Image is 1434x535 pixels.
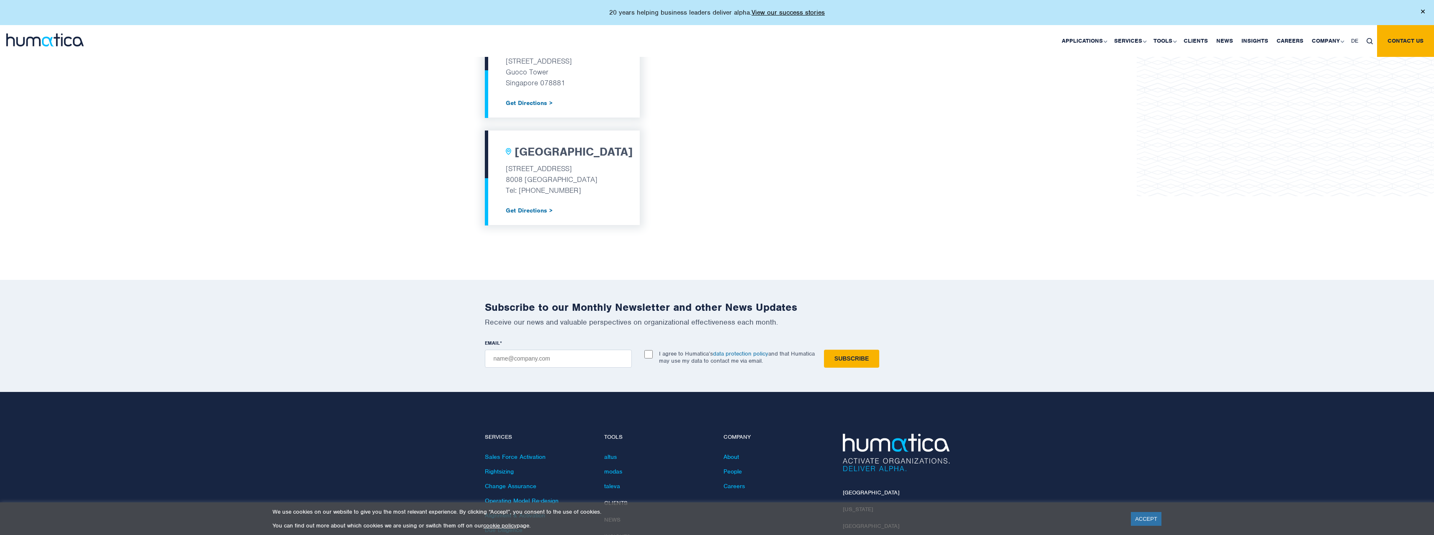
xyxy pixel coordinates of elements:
[506,56,619,67] p: [STREET_ADDRESS]
[1131,512,1161,526] a: ACCEPT
[1308,25,1347,57] a: Company
[485,453,546,461] a: Sales Force Activation
[506,174,619,185] p: 8008 [GEOGRAPHIC_DATA]
[485,350,632,368] input: name@company.com
[723,468,742,475] a: People
[604,482,620,490] a: taleva
[1058,25,1110,57] a: Applications
[1179,25,1212,57] a: Clients
[752,8,825,17] a: View our success stories
[843,489,899,496] a: [GEOGRAPHIC_DATA]
[1212,25,1237,57] a: News
[1237,25,1272,57] a: Insights
[506,67,619,77] p: Guoco Tower
[1351,37,1358,44] span: DE
[609,8,825,17] p: 20 years helping business leaders deliver alpha.
[1367,38,1373,44] img: search_icon
[485,482,536,490] a: Change Assurance
[843,434,950,471] img: Humatica
[723,482,745,490] a: Careers
[6,33,84,46] img: logo
[824,350,879,368] input: Subscribe
[604,434,711,441] h4: Tools
[506,77,619,88] p: Singapore 078881
[485,434,592,441] h4: Services
[485,317,950,327] p: Receive our news and valuable perspectives on organizational effectiveness each month.
[1272,25,1308,57] a: Careers
[1110,25,1149,57] a: Services
[485,497,559,504] a: Operating Model Re-design
[644,350,653,358] input: I agree to Humatica’sdata protection policyand that Humatica may use my data to contact me via em...
[723,453,739,461] a: About
[485,468,514,475] a: Rightsizing
[659,350,815,364] p: I agree to Humatica’s and that Humatica may use my data to contact me via email.
[604,499,628,507] a: Clients
[1149,25,1179,57] a: Tools
[506,207,619,214] a: Get Directions >
[713,350,768,357] a: data protection policy
[483,522,517,529] a: cookie policy
[485,301,950,314] h2: Subscribe to our Monthly Newsletter and other News Updates
[723,434,830,441] h4: Company
[604,453,617,461] a: altus
[515,145,633,159] h2: [GEOGRAPHIC_DATA]
[273,522,1120,529] p: You can find out more about which cookies we are using or switch them off on our page.
[506,185,619,196] p: Tel: [PHONE_NUMBER]
[1377,25,1434,57] a: Contact us
[506,100,619,106] a: Get Directions >
[1347,25,1362,57] a: DE
[604,468,622,475] a: modas
[485,340,500,346] span: EMAIL
[273,508,1120,515] p: We use cookies on our website to give you the most relevant experience. By clicking “Accept”, you...
[506,163,619,174] p: [STREET_ADDRESS]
